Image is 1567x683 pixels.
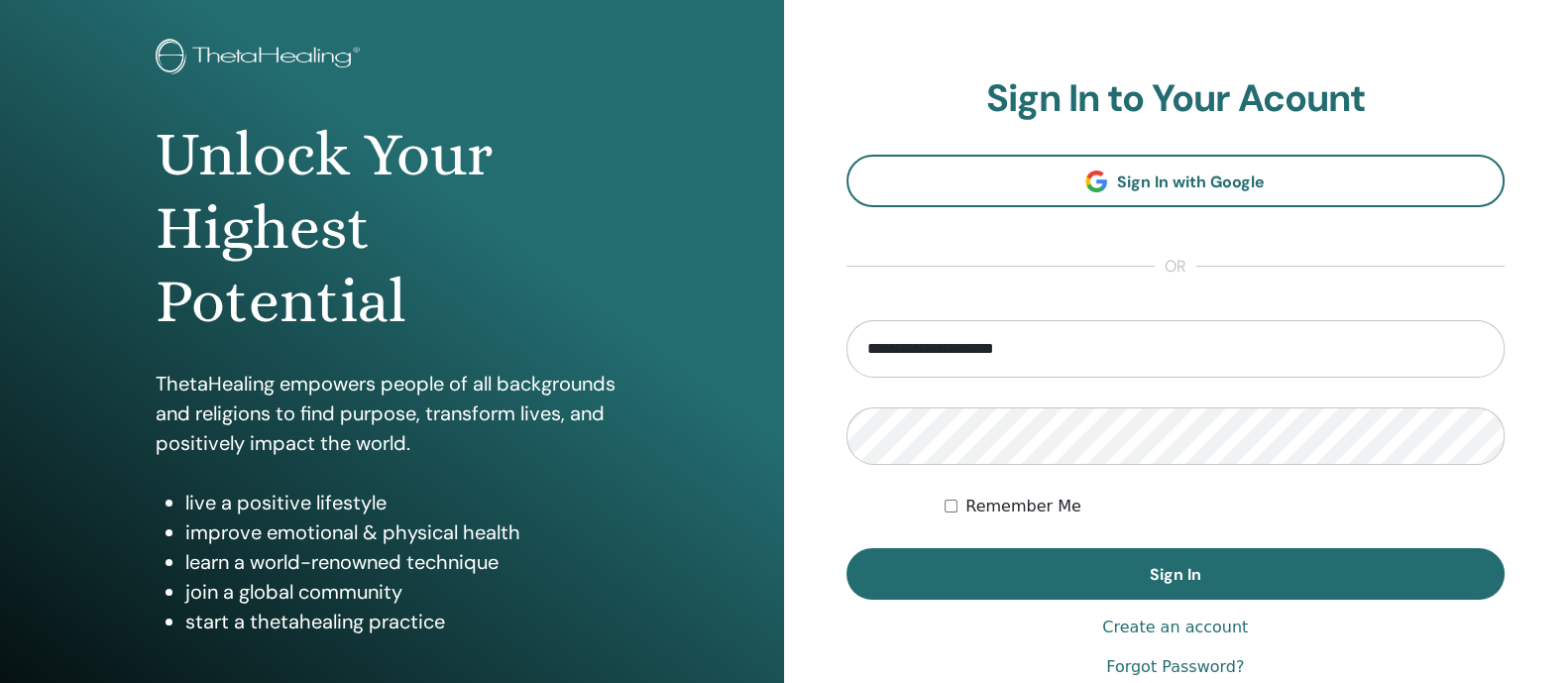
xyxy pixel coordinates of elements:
a: Create an account [1102,616,1248,639]
h2: Sign In to Your Acount [846,76,1506,122]
li: learn a world-renowned technique [185,547,628,577]
span: Sign In [1150,564,1201,585]
p: ThetaHealing empowers people of all backgrounds and religions to find purpose, transform lives, a... [156,369,628,458]
span: or [1155,255,1196,279]
span: Sign In with Google [1117,171,1265,192]
li: improve emotional & physical health [185,517,628,547]
a: Forgot Password? [1106,655,1244,679]
h1: Unlock Your Highest Potential [156,118,628,339]
div: Keep me authenticated indefinitely or until I manually logout [945,495,1505,518]
a: Sign In with Google [846,155,1506,207]
li: join a global community [185,577,628,607]
button: Sign In [846,548,1506,600]
li: start a thetahealing practice [185,607,628,636]
li: live a positive lifestyle [185,488,628,517]
label: Remember Me [965,495,1081,518]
